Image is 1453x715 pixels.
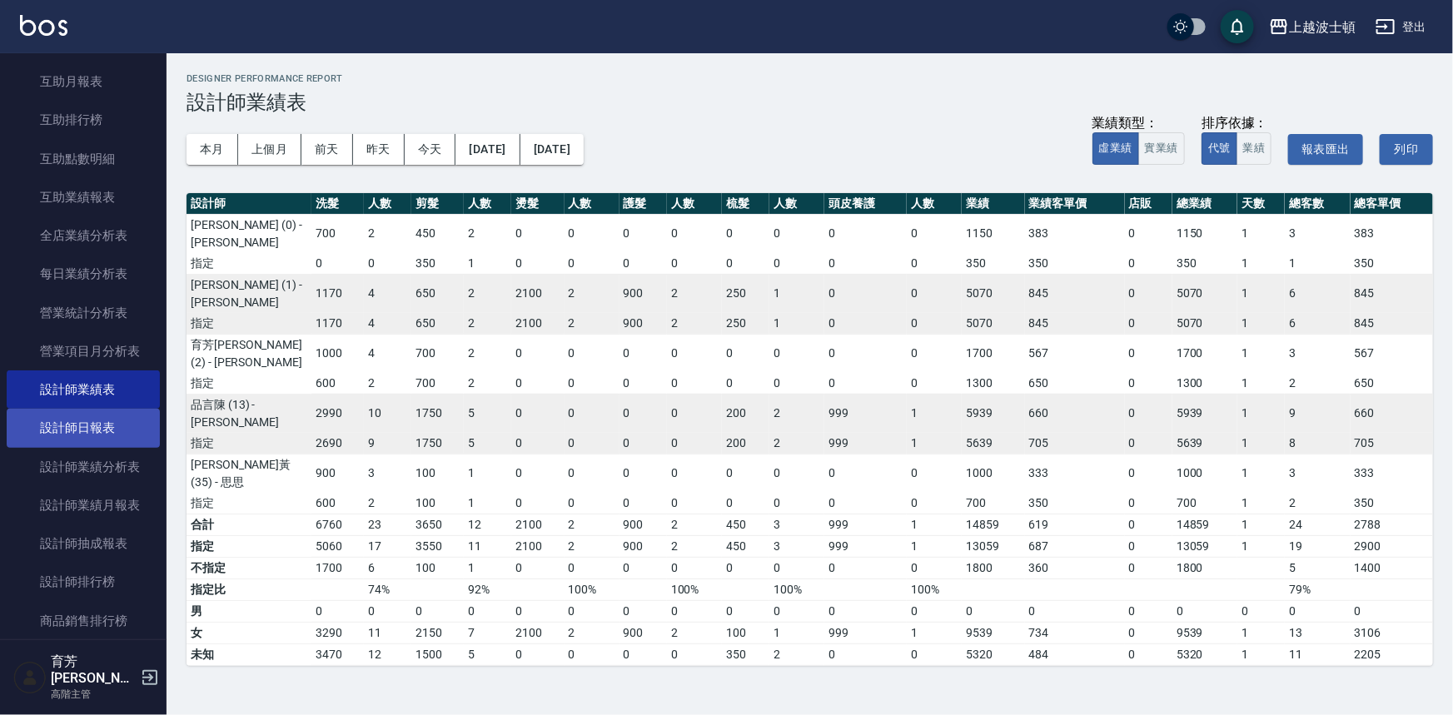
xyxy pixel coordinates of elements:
td: 13059 [1172,535,1237,557]
td: 11 [464,535,511,557]
td: 2 [667,313,722,335]
td: 1 [1237,274,1285,313]
td: 0 [1125,214,1172,253]
td: 0 [667,253,722,275]
td: 0 [907,334,962,373]
td: 1700 [962,334,1024,373]
td: 0 [620,454,667,493]
td: 0 [620,433,667,454]
td: 2100 [511,274,564,313]
td: 0 [565,433,620,454]
td: 0 [907,454,962,493]
td: 0 [722,454,769,493]
img: Logo [20,15,67,36]
td: [PERSON_NAME] (0) - [PERSON_NAME] [187,214,311,253]
td: 0 [824,274,907,313]
button: 昨天 [353,134,405,165]
div: 上越波士頓 [1289,17,1356,37]
td: 900 [311,454,364,493]
td: 333 [1351,454,1433,493]
td: 4 [364,274,411,313]
td: 3 [1285,214,1350,253]
td: 0 [667,373,722,395]
td: 999 [824,535,907,557]
td: 0 [1125,535,1172,557]
th: 梳髮 [722,193,769,215]
td: 333 [1025,454,1125,493]
td: 250 [722,313,769,335]
td: 0 [824,214,907,253]
td: 2 [565,514,620,535]
td: 0 [1125,334,1172,373]
td: 0 [667,214,722,253]
td: 1750 [411,394,464,433]
td: 0 [620,373,667,395]
td: 0 [722,334,769,373]
td: 2 [464,334,511,373]
td: 0 [1125,514,1172,535]
td: 0 [824,493,907,514]
button: 業績 [1237,132,1272,165]
td: 700 [962,493,1024,514]
td: 1 [1237,334,1285,373]
td: 5070 [1172,313,1237,335]
td: 0 [769,454,824,493]
td: 2 [364,493,411,514]
td: 0 [1125,433,1172,454]
td: 200 [722,394,769,433]
td: 0 [1125,253,1172,275]
td: 2 [364,373,411,395]
button: 代號 [1202,132,1237,165]
td: 600 [311,373,364,395]
button: 上個月 [238,134,301,165]
td: 100 [411,493,464,514]
a: 每日業績分析表 [7,255,160,293]
th: 天數 [1237,193,1285,215]
td: 0 [511,433,564,454]
td: 5639 [962,433,1024,454]
td: 845 [1025,313,1125,335]
td: 23 [364,514,411,535]
a: 全店業績分析表 [7,216,160,255]
td: 2 [667,535,722,557]
td: 9 [1285,394,1350,433]
td: 0 [565,253,620,275]
td: 0 [511,454,564,493]
td: 1 [1237,313,1285,335]
td: 2 [464,373,511,395]
td: 0 [769,214,824,253]
td: 0 [565,214,620,253]
td: 705 [1351,433,1433,454]
a: 營業項目月分析表 [7,332,160,370]
td: 0 [511,373,564,395]
td: 17 [364,535,411,557]
td: 5639 [1172,433,1237,454]
td: 0 [667,433,722,454]
td: 1 [769,313,824,335]
td: 1150 [962,214,1024,253]
td: 660 [1025,394,1125,433]
td: 999 [824,433,907,454]
td: 2100 [511,514,564,535]
td: 0 [565,394,620,433]
td: 10 [364,394,411,433]
td: 4 [364,334,411,373]
td: 0 [722,253,769,275]
td: 1 [907,394,962,433]
a: 設計師排行榜 [7,563,160,601]
td: 3550 [411,535,464,557]
td: 1 [1285,253,1350,275]
td: 350 [962,253,1024,275]
td: 567 [1025,334,1125,373]
td: 5070 [1172,274,1237,313]
td: 350 [1351,253,1433,275]
td: 350 [1351,493,1433,514]
td: 0 [667,394,722,433]
td: 350 [1172,253,1237,275]
button: 虛業績 [1092,132,1139,165]
td: 1 [1237,373,1285,395]
td: 700 [311,214,364,253]
td: 9 [364,433,411,454]
td: 0 [1125,274,1172,313]
td: 1 [464,493,511,514]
